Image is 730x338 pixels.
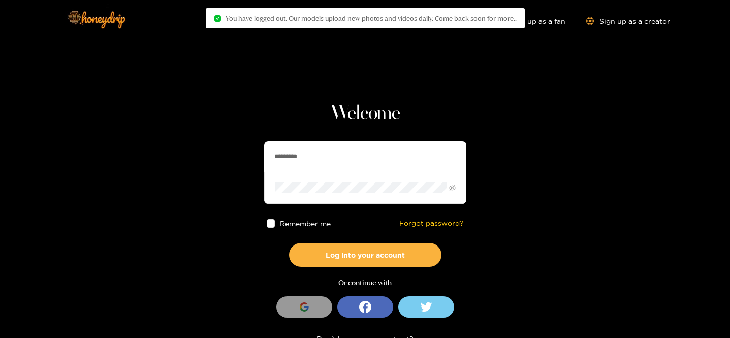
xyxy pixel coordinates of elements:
a: Sign up as a fan [496,17,565,25]
div: Or continue with [264,277,466,289]
button: Log into your account [289,243,441,267]
span: You have logged out. Our models upload new photos and videos daily. Come back soon for more.. [226,14,517,22]
span: eye-invisible [449,185,456,191]
a: Forgot password? [399,219,464,228]
a: Sign up as a creator [586,17,670,25]
h1: Welcome [264,102,466,126]
span: Remember me [280,220,331,227]
span: check-circle [214,15,221,22]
